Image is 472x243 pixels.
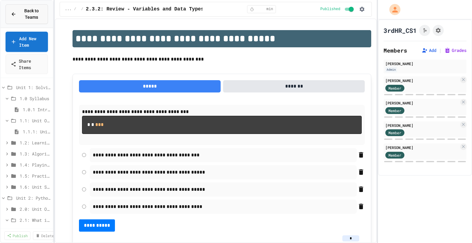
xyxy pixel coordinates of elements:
[439,47,442,54] span: |
[4,231,30,240] a: Publish
[20,117,50,124] span: 1.1: Unit Overview
[388,152,401,158] span: Member
[6,4,48,24] button: Back to Teams
[20,95,50,102] span: 1.0 Syllabus
[383,2,402,17] div: My Account
[20,217,50,223] span: 2.1: What is Code?
[388,108,401,113] span: Member
[385,61,465,66] div: [PERSON_NAME]
[446,218,466,237] iframe: chat widget
[388,130,401,135] span: Member
[383,46,407,55] h2: Members
[421,192,466,218] iframe: chat widget
[6,32,48,52] a: Add New Item
[16,84,50,91] span: Unit 1: Solving Problems in Computer Science
[20,151,50,157] span: 1.3: Algorithms - from Pseudocode to Flowcharts
[20,162,50,168] span: 1.4: Playing Games
[33,231,57,240] a: Delete
[321,7,340,12] span: Published
[385,123,459,128] div: [PERSON_NAME]
[385,145,459,150] div: [PERSON_NAME]
[444,47,466,53] button: Grades
[23,106,50,113] span: 1.0.1 Intro to Python - Course Syllabus
[20,173,50,179] span: 1.5: Practice with Algorithms
[383,26,417,35] h1: 3rdHR_CS1
[433,25,444,36] button: Assignment Settings
[20,206,50,212] span: 2.0: Unit Overview
[65,7,72,12] span: ...
[20,184,50,190] span: 1.6: Unit Summary
[385,100,459,106] div: [PERSON_NAME]
[6,54,48,74] a: Share Items
[422,47,436,53] button: Add
[23,128,50,135] span: 1.1.1: Unit Overview
[385,67,397,72] div: Admin
[266,7,273,12] span: min
[419,25,430,36] button: Click to see fork details
[74,7,76,12] span: /
[16,195,50,201] span: Unit 2: Python Fundamentals
[20,8,43,21] span: Back to Teams
[86,6,204,13] span: 2.3.2: Review - Variables and Data Types
[321,6,355,13] div: Content is published and visible to students
[385,78,459,83] div: [PERSON_NAME]
[20,139,50,146] span: 1.2: Learning to Solve Hard Problems
[388,85,401,91] span: Member
[81,7,83,12] span: /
